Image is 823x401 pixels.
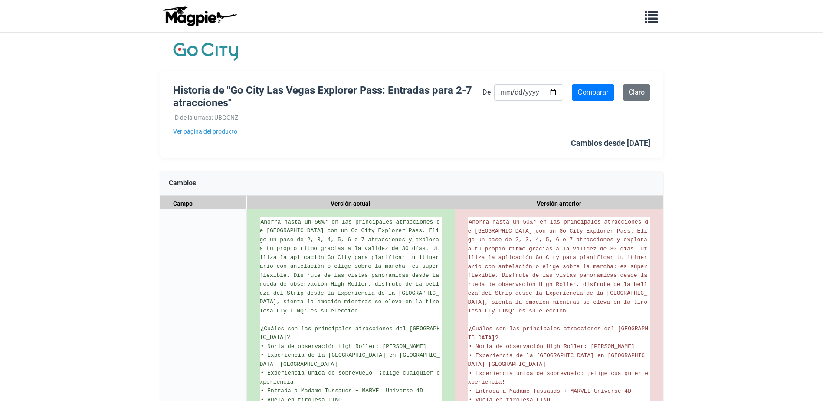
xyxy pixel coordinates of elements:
[623,84,650,101] a: Claro
[173,41,238,62] img: Logotipo de la empresa
[468,370,648,386] span: • Experiencia única de sobrevuelo: ¡elige cualquier experiencia!
[260,370,440,385] span: • Experiencia única de sobrevuelo: ¡elige cualquier experiencia!
[160,171,663,196] div: Cambios
[469,343,635,350] span: • Noria de observación High Roller: [PERSON_NAME]
[571,137,650,150] div: Cambios desde [DATE]
[468,219,651,314] span: Ahorra hasta un 50%* en las principales atracciones de [GEOGRAPHIC_DATA] con un Go City Explorer ...
[260,325,440,341] span: ¿Cuáles son las principales atracciones del [GEOGRAPHIC_DATA]?
[469,388,631,394] span: • Entrada a Madame Tussauds + MARVEL Universe 4D
[247,196,455,212] div: Versión actual
[261,343,426,350] span: • Noria de observación High Roller: [PERSON_NAME]
[160,6,238,26] img: logo-ab69f6fb50320c5b225c76a69d11143b.png
[260,352,440,368] span: • Experiencia de la [GEOGRAPHIC_DATA] en [GEOGRAPHIC_DATA] [GEOGRAPHIC_DATA]
[173,84,483,109] h1: Historia de "Go City Las Vegas Explorer Pass: Entradas para 2-7 atracciones"
[468,352,648,368] span: • Experiencia de la [GEOGRAPHIC_DATA] en [GEOGRAPHIC_DATA] [GEOGRAPHIC_DATA]
[260,219,443,314] span: Ahorra hasta un 50%* en las principales atracciones de [GEOGRAPHIC_DATA] con un Go City Explorer ...
[482,87,491,98] label: De
[455,196,663,212] div: Versión anterior
[468,325,648,341] span: ¿Cuáles son las principales atracciones del [GEOGRAPHIC_DATA]?
[261,388,423,394] span: • Entrada a Madame Tussauds + MARVEL Universe 4D
[173,113,483,122] div: ID de la urraca: UBGCNZ
[173,127,483,136] a: Ver página del producto
[572,84,614,101] input: Comparar
[160,196,247,212] div: Campo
